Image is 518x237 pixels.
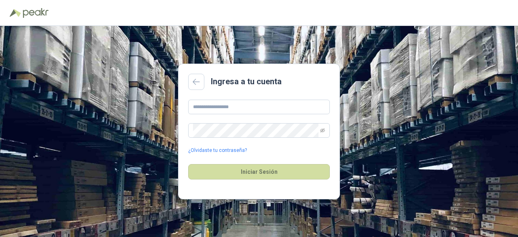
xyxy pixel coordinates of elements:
[23,8,49,18] img: Peakr
[10,9,21,17] img: Logo
[188,147,247,154] a: ¿Olvidaste tu contraseña?
[188,164,330,179] button: Iniciar Sesión
[211,75,282,88] h2: Ingresa a tu cuenta
[320,128,325,133] span: eye-invisible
